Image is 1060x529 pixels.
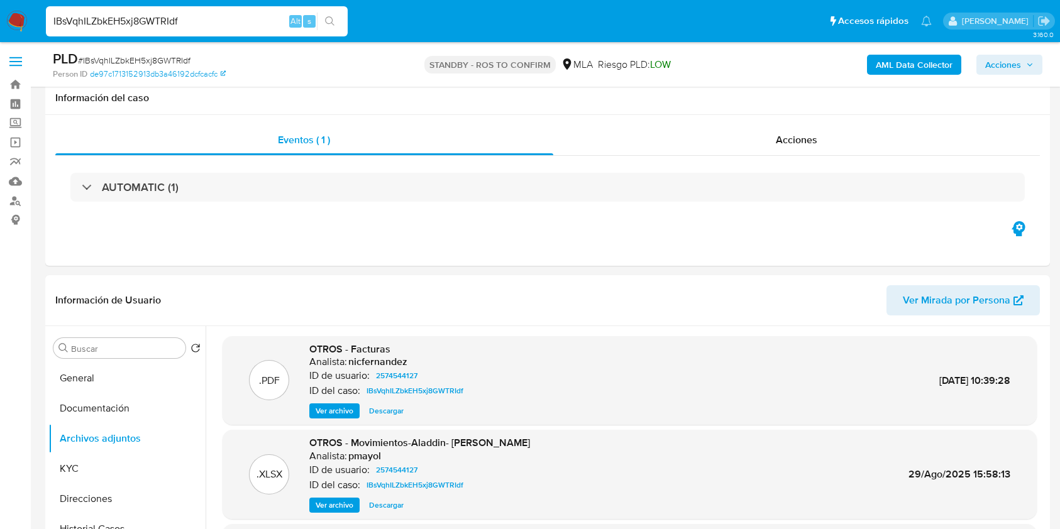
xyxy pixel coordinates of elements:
[371,462,422,477] a: 2574544127
[71,343,180,354] input: Buscar
[376,368,417,383] span: 2574544127
[48,393,206,423] button: Documentación
[46,13,348,30] input: Buscar usuario o caso...
[348,356,407,368] h6: nicfernandez
[309,498,360,513] button: Ver archivo
[598,58,671,72] span: Riesgo PLD:
[290,15,301,27] span: Alt
[309,435,530,450] span: OTROS - Movimientos-Aladdin- [PERSON_NAME]
[838,14,908,28] span: Accesos rápidos
[962,15,1033,27] p: patricia.mayol@mercadolibre.com
[309,464,370,476] p: ID de usuario:
[886,285,1040,315] button: Ver Mirada por Persona
[876,55,952,75] b: AML Data Collector
[908,467,1010,481] span: 29/Ago/2025 15:58:13
[309,342,390,356] span: OTROS - Facturas
[367,383,463,398] span: IBsVqhILZbkEH5xj8GWTRIdf
[348,450,381,462] h6: pmayol
[309,369,370,382] p: ID de usuario:
[55,294,161,307] h1: Información de Usuario
[70,173,1025,202] div: AUTOMATIC (1)
[367,477,463,493] span: IBsVqhILZbkEH5xj8GWTRIdf
[53,48,78,68] b: PLD
[939,373,1010,388] span: [DATE] 10:39:28
[55,92,1040,104] h1: Información del caso
[369,405,404,417] span: Descargar
[316,405,353,417] span: Ver archivo
[48,484,206,514] button: Direcciones
[362,477,468,493] a: IBsVqhILZbkEH5xj8GWTRIdf
[976,55,1042,75] button: Acciones
[259,374,280,388] p: .PDF
[278,133,330,147] span: Eventos ( 1 )
[316,499,353,511] span: Ver archivo
[424,56,556,74] p: STANDBY - ROS TO CONFIRM
[369,499,404,511] span: Descargar
[309,450,347,462] p: Analista:
[48,454,206,484] button: KYC
[363,403,410,418] button: Descargar
[362,383,468,398] a: IBsVqhILZbkEH5xj8GWTRIdf
[102,180,179,194] h3: AUTOMATIC (1)
[58,343,69,353] button: Buscar
[53,68,87,80] b: Person ID
[776,133,817,147] span: Acciones
[371,368,422,383] a: 2574544127
[309,356,347,368] p: Analista:
[985,55,1021,75] span: Acciones
[363,498,410,513] button: Descargar
[1037,14,1051,28] a: Salir
[309,479,360,491] p: ID del caso:
[78,54,190,67] span: # IBsVqhILZbkEH5xj8GWTRIdf
[376,462,417,477] span: 2574544127
[48,363,206,393] button: General
[317,13,343,30] button: search-icon
[309,384,360,397] p: ID del caso:
[903,285,1010,315] span: Ver Mirada por Persona
[307,15,311,27] span: s
[90,68,226,80] a: de97c1713152913db3a46192dcfcacfc
[309,403,360,418] button: Ver archivo
[921,16,932,26] a: Notificaciones
[190,343,201,357] button: Volver al orden por defecto
[257,467,282,481] p: .XLSX
[650,57,671,72] span: LOW
[867,55,961,75] button: AML Data Collector
[48,423,206,454] button: Archivos adjuntos
[561,58,593,72] div: MLA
